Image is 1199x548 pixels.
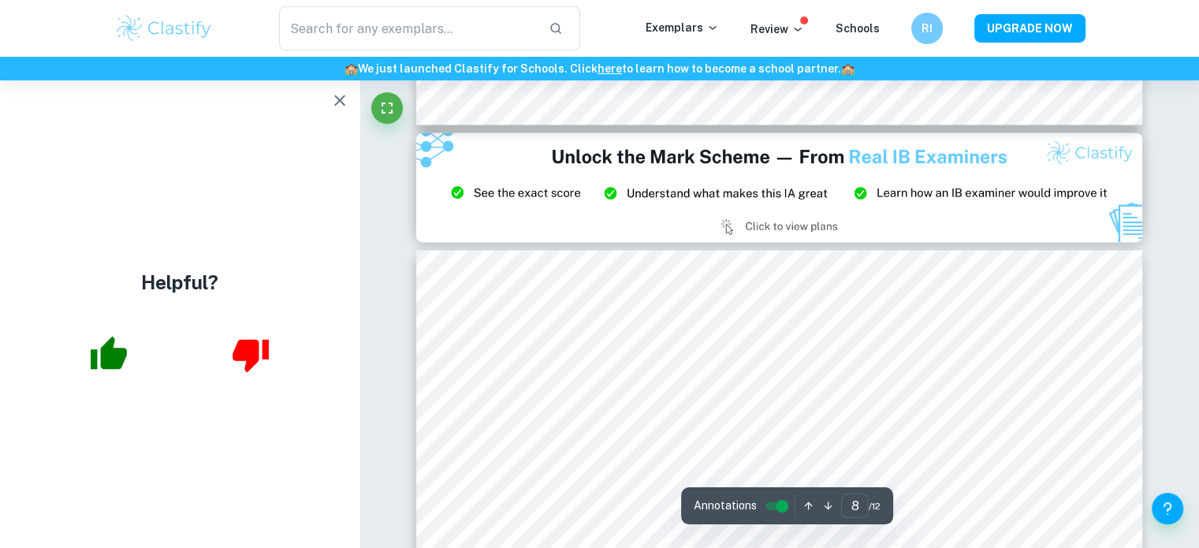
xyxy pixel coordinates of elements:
[974,14,1085,43] button: UPGRADE NOW
[598,62,622,75] a: here
[869,499,881,513] span: / 12
[3,60,1196,77] h6: We just launched Clastify for Schools. Click to learn how to become a school partner.
[279,6,537,50] input: Search for any exemplars...
[416,132,1143,241] img: Ad
[836,22,880,35] a: Schools
[918,20,936,37] h6: RI
[1152,493,1183,524] button: Help and Feedback
[344,62,358,75] span: 🏫
[141,268,218,296] h4: Helpful?
[114,13,214,44] img: Clastify logo
[911,13,943,44] button: RI
[750,21,804,38] p: Review
[841,62,855,75] span: 🏫
[646,19,719,36] p: Exemplars
[694,498,757,514] span: Annotations
[371,92,403,124] button: Fullscreen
